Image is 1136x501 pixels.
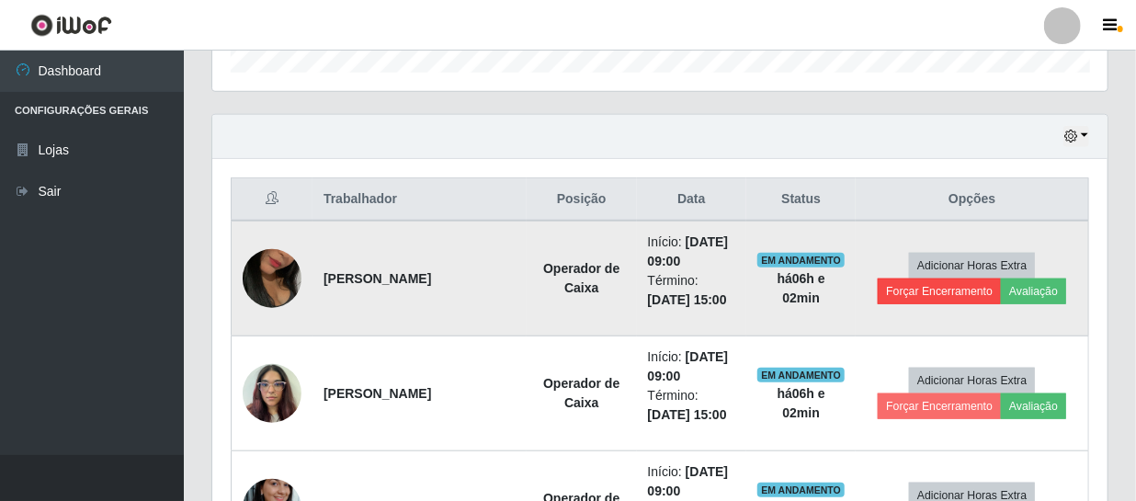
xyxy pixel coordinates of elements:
strong: há 06 h e 02 min [778,271,825,305]
time: [DATE] 15:00 [648,292,727,307]
li: Término: [648,386,735,425]
th: Status [746,178,857,222]
button: Forçar Encerramento [878,279,1001,304]
time: [DATE] 09:00 [648,464,729,498]
button: Avaliação [1001,393,1066,419]
time: [DATE] 09:00 [648,349,729,383]
th: Data [637,178,746,222]
strong: [PERSON_NAME] [324,271,431,286]
strong: Operador de Caixa [543,261,619,295]
li: Início: [648,233,735,271]
li: Início: [648,347,735,386]
span: EM ANDAMENTO [757,253,845,268]
img: 1743385442240.jpeg [243,354,301,432]
time: [DATE] 15:00 [648,407,727,422]
img: CoreUI Logo [30,14,112,37]
th: Trabalhador [312,178,527,222]
th: Opções [856,178,1088,222]
strong: [PERSON_NAME] [324,386,431,401]
button: Avaliação [1001,279,1066,304]
time: [DATE] 09:00 [648,234,729,268]
span: EM ANDAMENTO [757,368,845,382]
button: Adicionar Horas Extra [909,368,1035,393]
li: Término: [648,271,735,310]
button: Forçar Encerramento [878,393,1001,419]
span: EM ANDAMENTO [757,483,845,497]
button: Adicionar Horas Extra [909,253,1035,279]
img: 1698238099994.jpeg [243,226,301,331]
li: Início: [648,462,735,501]
strong: há 06 h e 02 min [778,386,825,420]
th: Posição [527,178,637,222]
strong: Operador de Caixa [543,376,619,410]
